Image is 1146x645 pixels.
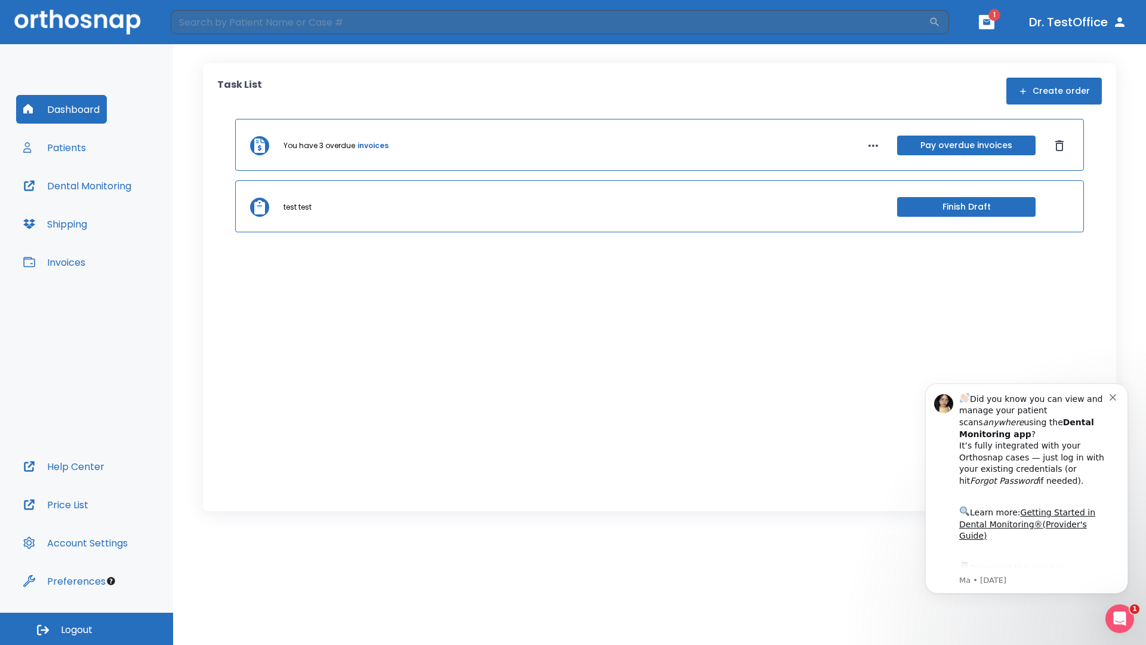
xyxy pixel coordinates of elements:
[14,10,141,34] img: Orthosnap
[1130,604,1139,614] span: 1
[16,171,138,200] button: Dental Monitoring
[52,195,202,256] div: Download the app: | ​ Let us know if you need help getting started!
[52,198,158,219] a: App Store
[217,78,262,105] p: Task List
[358,140,389,151] a: invoices
[1006,78,1102,105] button: Create order
[1050,136,1069,155] button: Dismiss
[16,210,94,238] button: Shipping
[16,490,95,519] button: Price List
[284,202,312,213] p: test test
[106,576,116,586] div: Tooltip anchor
[16,248,93,277] button: Invoices
[897,197,1036,217] button: Finish Draft
[1105,604,1134,633] iframe: Intercom live chat
[61,623,93,637] span: Logout
[284,140,355,151] p: You have 3 overdue
[202,26,212,35] button: Dismiss notification
[988,9,1000,21] span: 1
[897,136,1036,155] button: Pay overdue invoices
[52,210,202,220] p: Message from Ma, sent 3w ago
[16,567,113,595] button: Preferences
[171,10,929,34] input: Search by Patient Name or Case #
[907,365,1146,613] iframe: Intercom notifications message
[16,133,93,162] button: Patients
[16,452,112,481] button: Help Center
[1024,11,1132,33] button: Dr. TestOffice
[16,529,135,557] button: Account Settings
[16,95,107,124] button: Dashboard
